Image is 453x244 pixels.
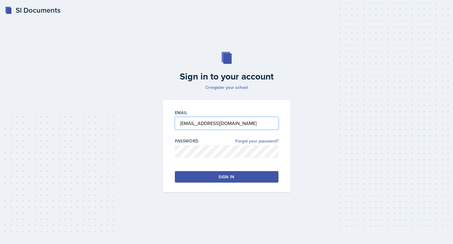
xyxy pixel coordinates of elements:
[5,5,61,16] a: SI Documents
[175,110,188,116] label: Email
[219,174,234,180] div: Sign in
[159,84,294,90] p: Or
[175,117,278,130] input: Email
[235,138,278,144] a: Forgot your password?
[159,71,294,82] h2: Sign in to your account
[175,138,199,144] label: Password
[210,84,248,90] a: register your school
[175,171,278,183] button: Sign in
